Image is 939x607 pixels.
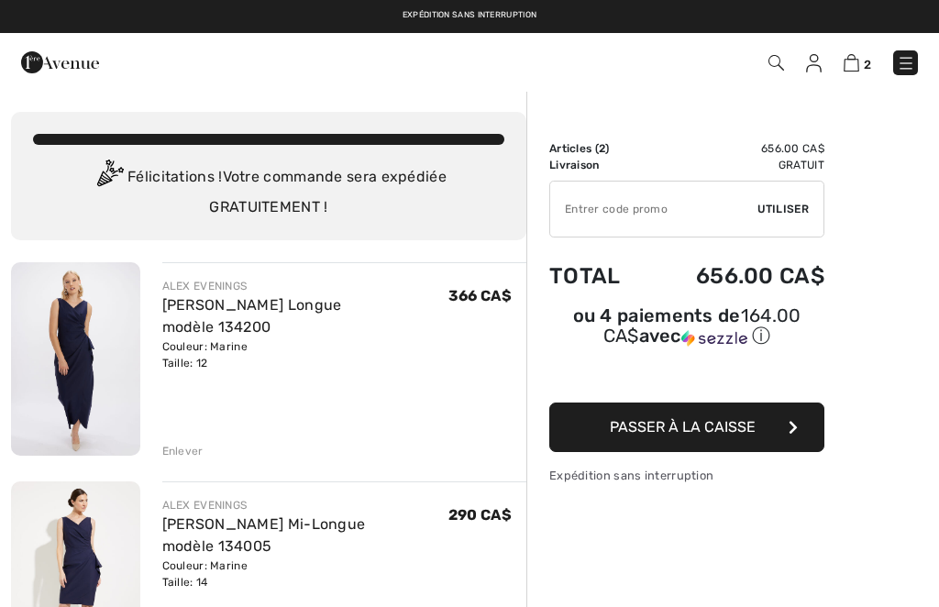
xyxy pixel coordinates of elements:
img: Congratulation2.svg [91,160,127,196]
img: Robe Portefeuille Longue modèle 134200 [11,262,140,456]
img: Menu [897,54,915,72]
td: 656.00 CA$ [647,140,824,157]
span: 164.00 CA$ [603,304,801,347]
div: Couleur: Marine Taille: 12 [162,338,448,371]
td: Livraison [549,157,647,173]
div: Couleur: Marine Taille: 14 [162,557,448,590]
div: Expédition sans interruption [549,467,824,484]
div: Félicitations ! Votre commande sera expédiée GRATUITEMENT ! [33,160,504,218]
img: Mes infos [806,54,822,72]
a: 1ère Avenue [21,52,99,70]
button: Passer à la caisse [549,403,824,452]
img: Recherche [768,55,784,71]
iframe: PayPal-paypal [549,355,824,396]
div: ou 4 paiements de avec [549,307,824,348]
input: Code promo [550,182,757,237]
img: Panier d'achat [844,54,859,72]
td: Gratuit [647,157,824,173]
div: ALEX EVENINGS [162,497,448,513]
td: 656.00 CA$ [647,245,824,307]
div: ou 4 paiements de164.00 CA$avecSezzle Cliquez pour en savoir plus sur Sezzle [549,307,824,355]
img: 1ère Avenue [21,44,99,81]
span: 2 [864,58,871,72]
div: Enlever [162,443,204,459]
span: Utiliser [757,201,809,217]
img: Sezzle [681,330,747,347]
a: [PERSON_NAME] Mi-Longue modèle 134005 [162,515,366,555]
span: 290 CA$ [448,506,512,524]
span: Passer à la caisse [610,418,756,436]
div: ALEX EVENINGS [162,278,448,294]
span: 2 [599,142,605,155]
a: [PERSON_NAME] Longue modèle 134200 [162,296,342,336]
td: Total [549,245,647,307]
span: 366 CA$ [448,287,512,304]
a: 2 [844,51,871,73]
td: Articles ( ) [549,140,647,157]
